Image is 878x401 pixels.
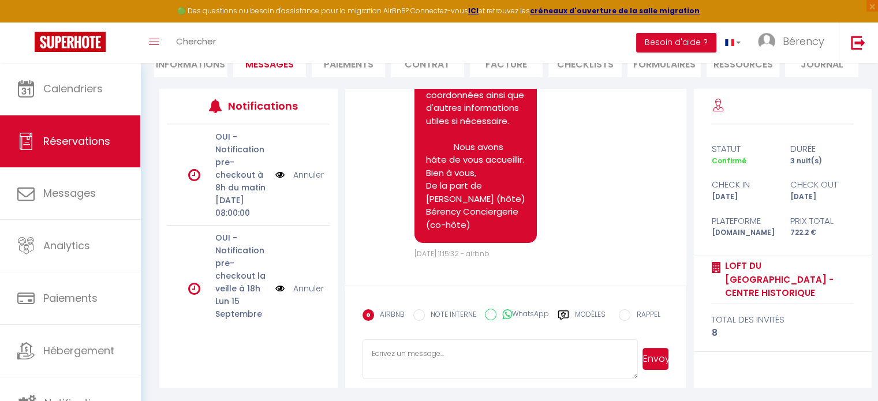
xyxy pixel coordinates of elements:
[530,6,700,16] a: créneaux d'ouverture de la salle migration
[293,282,324,295] a: Annuler
[704,192,783,203] div: [DATE]
[167,23,225,63] a: Chercher
[414,249,490,258] span: [DATE] 11:15:32 - airbnb
[312,49,385,77] li: Paiements
[627,49,701,77] li: FORMULAIRES
[43,186,96,200] span: Messages
[154,49,227,77] li: Informations
[783,156,862,167] div: 3 nuit(s)
[711,313,854,327] div: total des invités
[293,168,324,181] a: Annuler
[35,32,106,52] img: Super Booking
[783,192,862,203] div: [DATE]
[758,33,775,50] img: ...
[704,178,783,192] div: check in
[43,238,90,253] span: Analytics
[783,142,862,156] div: durée
[851,35,865,50] img: logout
[785,49,858,77] li: Journal
[720,259,854,300] a: Loft du [GEOGRAPHIC_DATA] - Centre historique
[707,49,780,77] li: Ressources
[749,23,839,63] a: ... Bérency
[215,130,268,194] p: OUI - Notification pre-checkout à 8h du matin
[711,326,854,340] div: 8
[43,81,103,96] span: Calendriers
[575,309,606,329] label: Modèles
[275,168,285,181] img: NO IMAGE
[630,309,660,322] label: RAPPEL
[374,309,405,322] label: AIRBNB
[704,142,783,156] div: statut
[245,58,294,71] span: Messages
[783,34,824,48] span: Bérency
[215,231,268,295] p: OUI - Notification pre-checkout la veille à 18h
[470,49,543,77] li: Facture
[391,49,464,77] li: Contrat
[215,295,268,346] p: Lun 15 Septembre 2025 18:00:00
[468,6,479,16] a: ICI
[783,227,862,238] div: 722.2 €
[636,33,716,53] button: Besoin d'aide ?
[704,214,783,228] div: Plateforme
[496,309,549,321] label: WhatsApp
[642,348,668,370] button: Envoyer
[704,227,783,238] div: [DOMAIN_NAME]
[425,309,476,322] label: NOTE INTERNE
[9,5,44,39] button: Ouvrir le widget de chat LiveChat
[215,194,268,219] p: [DATE] 08:00:00
[228,93,296,119] h3: Notifications
[176,35,216,47] span: Chercher
[275,282,285,295] img: NO IMAGE
[783,214,862,228] div: Prix total
[43,291,98,305] span: Paiements
[43,134,110,148] span: Réservations
[783,178,862,192] div: check out
[548,49,622,77] li: CHECKLISTS
[711,156,746,166] span: Confirmé
[43,343,114,358] span: Hébergement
